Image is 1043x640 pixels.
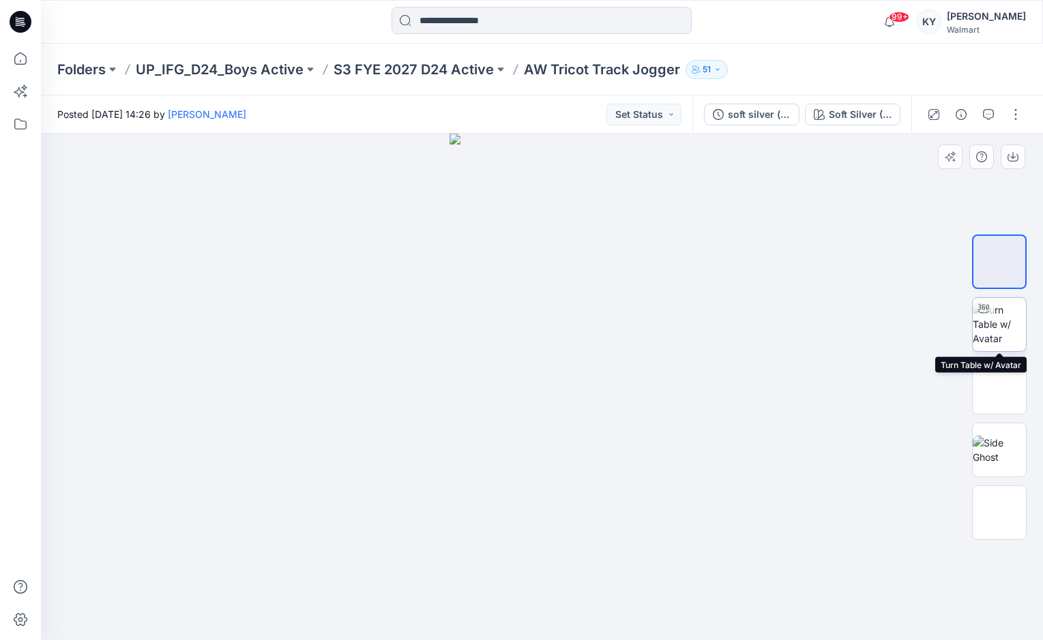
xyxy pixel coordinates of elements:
a: UP_IFG_D24_Boys Active [136,60,304,79]
img: Turn Table w/ Avatar [973,303,1026,346]
a: S3 FYE 2027 D24 Active [334,60,494,79]
span: 99+ [889,12,909,22]
img: eyJhbGciOiJIUzI1NiIsImtpZCI6IjAiLCJzbHQiOiJzZXMiLCJ0eXAiOiJKV1QifQ.eyJkYXRhIjp7InR5cGUiOiJzdG9yYW... [450,134,634,640]
button: 51 [686,60,728,79]
button: Details [950,104,972,125]
p: AW Tricot Track Jogger [524,60,680,79]
button: soft silver (for TD) [704,104,799,125]
div: Soft Silver (For TD) [829,107,892,122]
div: soft silver (for TD) [728,107,791,122]
div: KY [917,10,941,34]
p: 51 [703,62,711,77]
span: Posted [DATE] 14:26 by [57,107,246,121]
div: Walmart [947,25,1026,35]
div: [PERSON_NAME] [947,8,1026,25]
a: Folders [57,60,106,79]
img: Side Ghost [973,436,1026,464]
button: Soft Silver (For TD) [805,104,900,125]
a: [PERSON_NAME] [168,108,246,120]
